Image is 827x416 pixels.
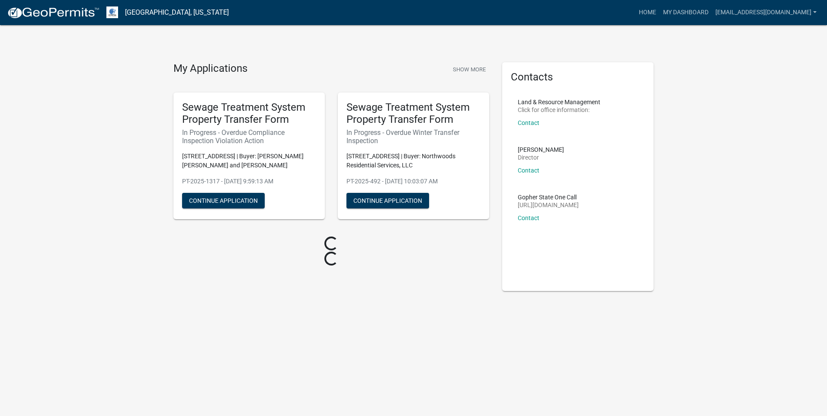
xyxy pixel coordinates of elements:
[346,193,429,208] button: Continue Application
[518,147,564,153] p: [PERSON_NAME]
[125,5,229,20] a: [GEOGRAPHIC_DATA], [US_STATE]
[173,62,247,75] h4: My Applications
[511,71,645,83] h5: Contacts
[182,193,265,208] button: Continue Application
[635,4,660,21] a: Home
[346,101,481,126] h5: Sewage Treatment System Property Transfer Form
[346,177,481,186] p: PT-2025-492 - [DATE] 10:03:07 AM
[518,202,579,208] p: [URL][DOMAIN_NAME]
[518,99,600,105] p: Land & Resource Management
[106,6,118,18] img: Otter Tail County, Minnesota
[449,62,489,77] button: Show More
[518,167,539,174] a: Contact
[346,152,481,170] p: [STREET_ADDRESS] | Buyer: Northwoods Residential Services, LLC
[182,152,316,170] p: [STREET_ADDRESS] | Buyer: [PERSON_NAME] [PERSON_NAME] and [PERSON_NAME]
[518,107,600,113] p: Click for office information:
[182,177,316,186] p: PT-2025-1317 - [DATE] 9:59:13 AM
[182,128,316,145] h6: In Progress - Overdue Compliance Inspection Violation Action
[712,4,820,21] a: [EMAIL_ADDRESS][DOMAIN_NAME]
[518,214,539,221] a: Contact
[346,128,481,145] h6: In Progress - Overdue Winter Transfer Inspection
[518,154,564,160] p: Director
[660,4,712,21] a: My Dashboard
[518,194,579,200] p: Gopher State One Call
[182,101,316,126] h5: Sewage Treatment System Property Transfer Form
[518,119,539,126] a: Contact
